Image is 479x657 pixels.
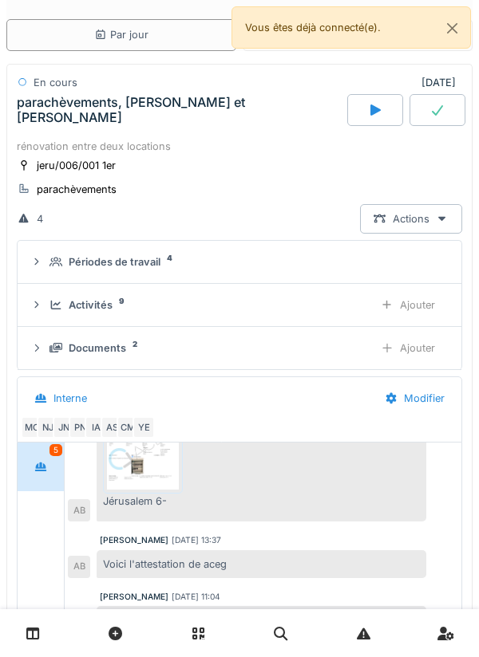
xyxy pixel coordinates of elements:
[367,333,449,363] div: Ajouter
[434,7,470,49] button: Close
[37,158,116,173] div: jeru/006/001 1er
[100,534,168,546] div: [PERSON_NAME]
[68,499,90,521] div: AB
[232,6,471,49] div: Vous êtes déjà connecté(e).
[21,416,43,439] div: MC
[172,591,220,603] div: [DATE] 11:04
[85,416,107,439] div: IA
[100,591,168,603] div: [PERSON_NAME]
[371,384,458,413] div: Modifier
[107,410,179,490] img: 1kpq0sdm6gnbhg6yxraoltvm4iqb
[172,534,221,546] div: [DATE] 13:37
[101,416,123,439] div: AS
[24,333,455,363] summary: Documents2Ajouter
[53,391,87,406] div: Interne
[94,27,148,42] div: Par jour
[69,416,91,439] div: PN
[49,444,62,456] div: 5
[17,95,344,125] div: parachèvements, [PERSON_NAME] et [PERSON_NAME]
[17,139,462,154] div: rénovation entre deux locations
[360,204,462,234] div: Actions
[69,254,160,269] div: Périodes de travail
[37,416,59,439] div: NJ
[69,297,113,313] div: Activités
[37,182,117,197] div: parachèvements
[34,75,77,90] div: En cours
[69,340,126,356] div: Documents
[97,550,426,578] div: Voici l'attestation de aceg
[24,247,455,277] summary: Périodes de travail4
[103,494,183,509] div: Jérusalem 6-1.pdf
[53,416,75,439] div: JN
[117,416,139,439] div: CM
[24,290,455,320] summary: Activités9Ajouter
[422,75,462,90] div: [DATE]
[133,416,155,439] div: YE
[37,211,43,226] div: 4
[68,556,90,578] div: AB
[367,290,449,320] div: Ajouter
